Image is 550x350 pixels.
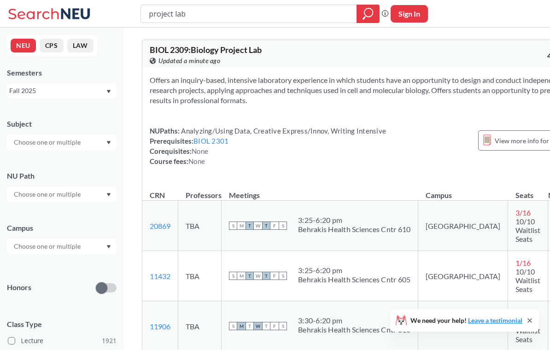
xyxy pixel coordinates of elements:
[357,5,380,23] div: magnifying glass
[262,222,270,230] span: T
[270,222,279,230] span: F
[106,245,111,249] svg: Dropdown arrow
[40,39,64,52] button: CPS
[254,322,262,330] span: W
[7,223,117,233] div: Campus
[279,322,287,330] span: S
[410,317,522,324] span: We need your help!
[418,251,508,301] td: [GEOGRAPHIC_DATA]
[193,137,228,145] a: BIOL 2301
[192,147,208,155] span: None
[508,181,548,201] th: Seats
[262,322,270,330] span: T
[279,272,287,280] span: S
[237,222,246,230] span: M
[178,251,222,301] td: TBA
[188,157,205,165] span: None
[515,258,531,267] span: 1 / 16
[515,208,531,217] span: 3 / 16
[180,127,386,135] span: Analyzing/Using Data, Creative Express/Innov, Writing Intensive
[178,181,222,201] th: Professors
[237,322,246,330] span: M
[391,5,428,23] button: Sign In
[418,181,508,201] th: Campus
[150,222,170,230] a: 20869
[9,189,87,200] input: Choose one or multiple
[298,266,410,275] div: 3:25 - 6:20 pm
[515,267,540,293] span: 10/10 Waitlist Seats
[229,222,237,230] span: S
[7,187,117,202] div: Dropdown arrow
[148,6,350,22] input: Class, professor, course number, "phrase"
[178,201,222,251] td: TBA
[106,141,111,145] svg: Dropdown arrow
[270,272,279,280] span: F
[9,86,105,96] div: Fall 2025
[150,126,386,166] div: NUPaths: Prerequisites: Corequisites: Course fees:
[298,216,410,225] div: 3:25 - 6:20 pm
[67,39,94,52] button: LAW
[222,181,418,201] th: Meetings
[229,322,237,330] span: S
[7,119,117,129] div: Subject
[515,309,531,317] span: 1 / 16
[7,134,117,150] div: Dropdown arrow
[270,322,279,330] span: F
[298,325,410,334] div: Behrakis Health Sciences Cntr 610
[150,272,170,280] a: 11432
[7,68,117,78] div: Semesters
[7,239,117,254] div: Dropdown arrow
[468,316,522,324] a: Leave a testimonial
[246,222,254,230] span: T
[9,137,87,148] input: Choose one or multiple
[106,90,111,93] svg: Dropdown arrow
[254,272,262,280] span: W
[246,272,254,280] span: T
[9,241,87,252] input: Choose one or multiple
[418,201,508,251] td: [GEOGRAPHIC_DATA]
[7,282,31,293] p: Honors
[262,272,270,280] span: T
[150,45,262,55] span: BIOL 2309 : Biology Project Lab
[363,7,374,20] svg: magnifying glass
[298,316,410,325] div: 3:30 - 6:20 pm
[150,190,165,200] div: CRN
[158,56,220,66] span: Updated a minute ago
[279,222,287,230] span: S
[102,336,117,346] span: 1921
[254,222,262,230] span: W
[106,193,111,197] svg: Dropdown arrow
[8,335,117,347] label: Lecture
[515,217,540,243] span: 10/10 Waitlist Seats
[11,39,36,52] button: NEU
[237,272,246,280] span: M
[229,272,237,280] span: S
[298,275,410,284] div: Behrakis Health Sciences Cntr 605
[7,171,117,181] div: NU Path
[246,322,254,330] span: T
[7,83,117,98] div: Fall 2025Dropdown arrow
[298,225,410,234] div: Behrakis Health Sciences Cntr 610
[150,322,170,331] a: 11906
[7,319,117,329] span: Class Type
